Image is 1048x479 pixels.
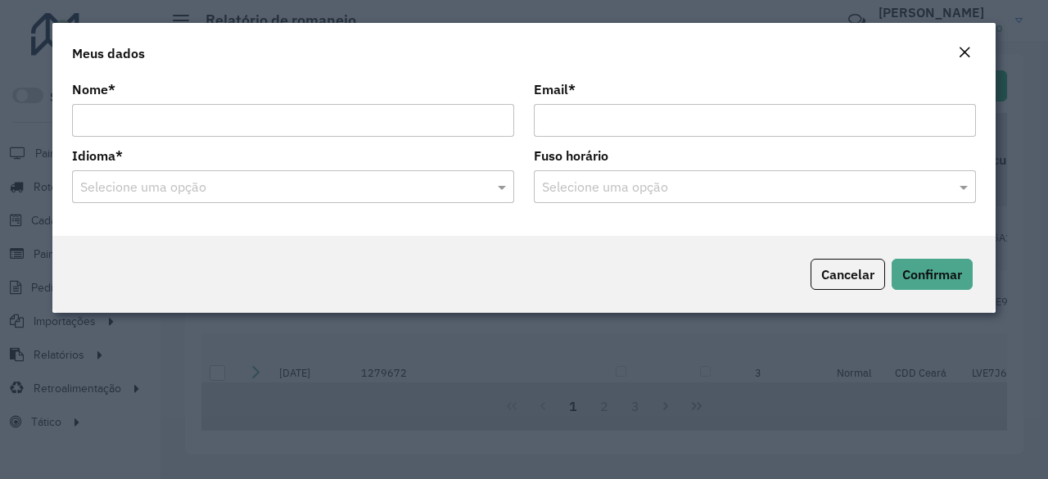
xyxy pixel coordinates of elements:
span: Confirmar [902,266,962,282]
h4: Meus dados [72,43,145,63]
span: Cancelar [821,266,874,282]
label: Email [534,79,576,99]
label: Idioma [72,146,123,165]
label: Fuso horário [534,146,608,165]
button: Cancelar [811,259,885,290]
label: Nome [72,79,115,99]
button: Close [953,43,976,64]
button: Confirmar [892,259,973,290]
em: Fechar [958,46,971,59]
